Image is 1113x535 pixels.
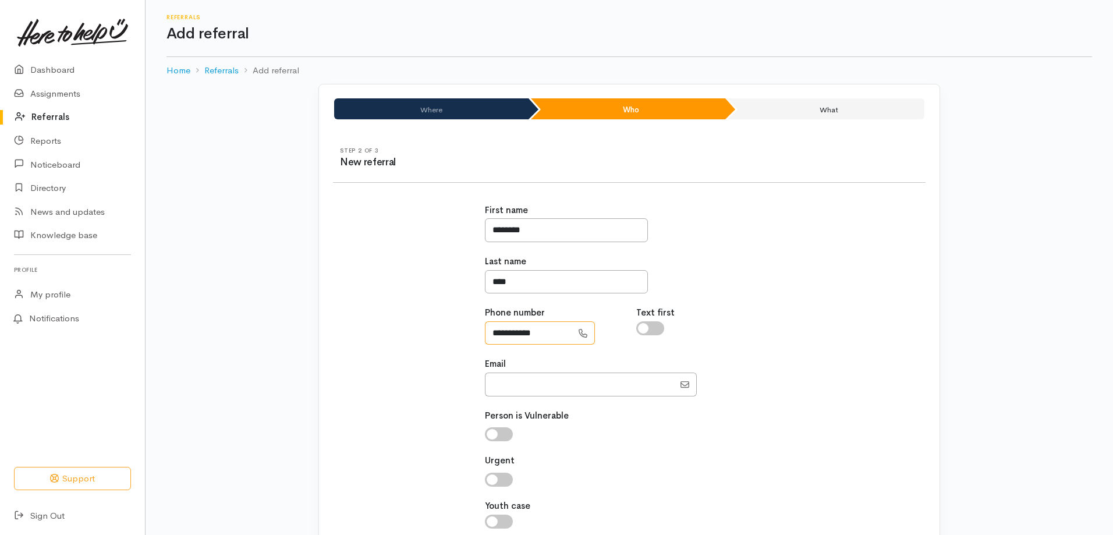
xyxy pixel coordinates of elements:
h6: Step 2 of 3 [340,147,629,154]
label: Last name [485,255,526,268]
label: Email [485,357,506,371]
li: What [728,98,924,119]
a: Home [166,64,190,77]
h6: Referrals [166,14,1092,20]
h3: New referral [340,157,629,168]
li: Add referral [239,64,299,77]
label: First name [485,204,528,217]
h1: Add referral [166,26,1092,42]
button: Support [14,467,131,491]
label: Phone number [485,306,545,320]
label: Youth case [485,499,530,513]
h6: Profile [14,262,131,278]
label: Person is Vulnerable [485,409,569,423]
a: Referrals [204,64,239,77]
nav: breadcrumb [166,57,1092,84]
li: Where [334,98,529,119]
label: Urgent [485,454,515,467]
label: Text first [636,306,675,320]
li: Who [531,98,725,119]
